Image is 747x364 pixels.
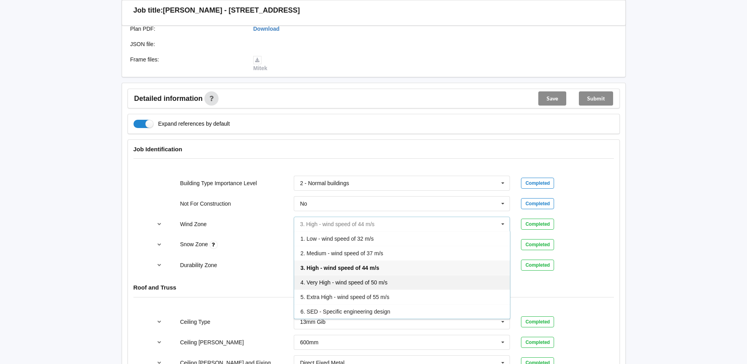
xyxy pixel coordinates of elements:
button: reference-toggle [152,315,167,329]
label: Ceiling [PERSON_NAME] [180,339,244,345]
label: Wind Zone [180,221,207,227]
div: Completed [521,316,554,327]
div: JSON file : [125,40,248,48]
div: Completed [521,219,554,230]
label: Ceiling Type [180,319,210,325]
a: Download [253,26,280,32]
label: Snow Zone [180,241,209,247]
button: reference-toggle [152,335,167,349]
div: 13mm Gib [300,319,326,325]
h3: Job title: [133,6,163,15]
div: Plan PDF : [125,25,248,33]
a: Mitek [253,56,267,71]
h4: Roof and Truss [133,284,614,291]
h3: [PERSON_NAME] - [STREET_ADDRESS] [163,6,300,15]
span: 2. Medium - wind speed of 37 m/s [300,250,383,256]
button: reference-toggle [152,217,167,231]
span: 5. Extra High - wind speed of 55 m/s [300,294,389,300]
label: Not For Construction [180,201,231,207]
div: Completed [521,178,554,189]
span: 4. Very High - wind speed of 50 m/s [300,279,387,286]
div: Completed [521,260,554,271]
div: No [300,201,307,206]
span: Detailed information [134,95,203,102]
label: Durability Zone [180,262,217,268]
span: 3. High - wind speed of 44 m/s [300,265,379,271]
div: 600mm [300,340,319,345]
div: Completed [521,239,554,250]
button: reference-toggle [152,238,167,252]
h4: Job Identification [133,145,614,153]
label: Building Type Importance Level [180,180,257,186]
div: 2 - Normal buildings [300,180,349,186]
button: reference-toggle [152,258,167,272]
span: 6. SED - Specific engineering design [300,308,390,315]
span: 1. Low - wind speed of 32 m/s [300,236,374,242]
div: Frame files : [125,56,248,72]
div: Completed [521,198,554,209]
div: Completed [521,337,554,348]
label: Expand references by default [133,120,230,128]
